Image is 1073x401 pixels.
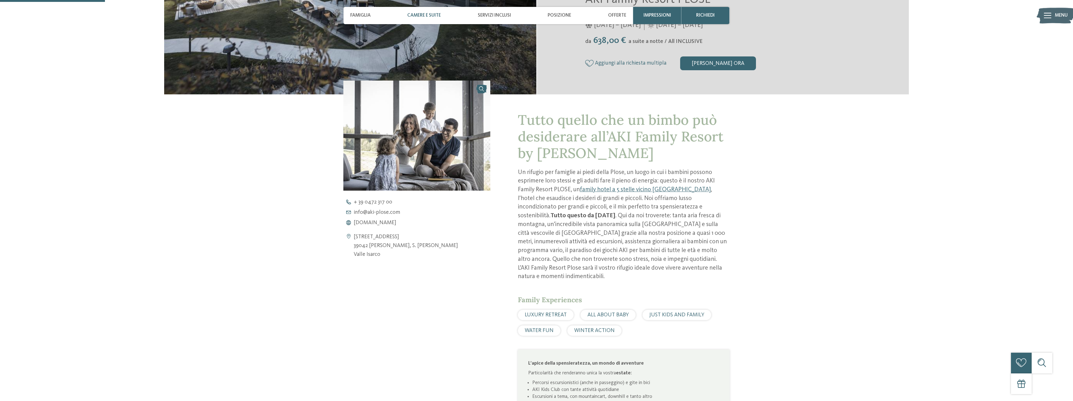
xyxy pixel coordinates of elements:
[354,210,400,215] span: info@ aki-plose. com
[643,13,671,18] span: Impressioni
[696,13,715,18] span: richiedi
[628,39,703,44] span: a suite a notte / All INCLUSIVE
[532,386,719,393] li: AKI Kids Club con tante attività quotidiane
[680,56,756,70] div: [PERSON_NAME] ora
[532,393,719,400] li: Escursioni a tema, con mountaincart, downhill e tanto altro
[518,111,723,162] span: Tutto quello che un bimbo può desiderare all’AKI Family Resort by [PERSON_NAME]
[587,312,629,318] span: ALL ABOUT BABY
[518,168,730,282] p: Un rifugio per famiglie ai piedi della Plose, un luogo in cui i bambini possono esprimere loro st...
[528,361,644,366] strong: L’apice della spensieratezza, un mondo di avventure
[343,81,490,191] img: AKI: tutto quello che un bimbo può desiderare
[548,13,571,18] span: Posizione
[343,210,502,215] a: info@aki-plose.com
[585,22,592,29] i: Orari d'apertura inverno
[550,213,615,219] strong: Tutto questo da [DATE]
[354,232,458,259] address: [STREET_ADDRESS] 39042 [PERSON_NAME], S. [PERSON_NAME] Valle Isarco
[595,60,666,66] span: Aggiungi alla richiesta multipla
[608,13,626,18] span: Offerte
[580,187,711,193] a: family hotel a 5 stelle vicino [GEOGRAPHIC_DATA]
[354,220,396,226] span: [DOMAIN_NAME]
[592,36,628,45] span: 638,00 €
[343,199,502,205] a: + 39 0472 317 00
[649,312,704,318] span: JUST KIDS AND FAMILY
[594,20,641,30] span: [DATE] – [DATE]
[525,312,567,318] span: LUXURY RETREAT
[407,13,441,18] span: Camere e Suite
[350,13,371,18] span: Famiglia
[574,328,615,333] span: WINTER ACTION
[532,379,719,386] li: Percorsi escursionistici (anche in passeggino) e gite in bici
[585,39,591,44] span: da
[648,22,654,29] i: Orari d'apertura estate
[518,295,582,304] span: Family Experiences
[354,199,392,205] span: + 39 0472 317 00
[525,328,554,333] span: WATER FUN
[656,20,703,30] span: [DATE] – [DATE]
[343,220,502,226] a: [DOMAIN_NAME]
[528,370,719,377] p: Particolarità che renderanno unica la vostra :
[478,13,511,18] span: Servizi inclusi
[616,371,631,376] strong: estate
